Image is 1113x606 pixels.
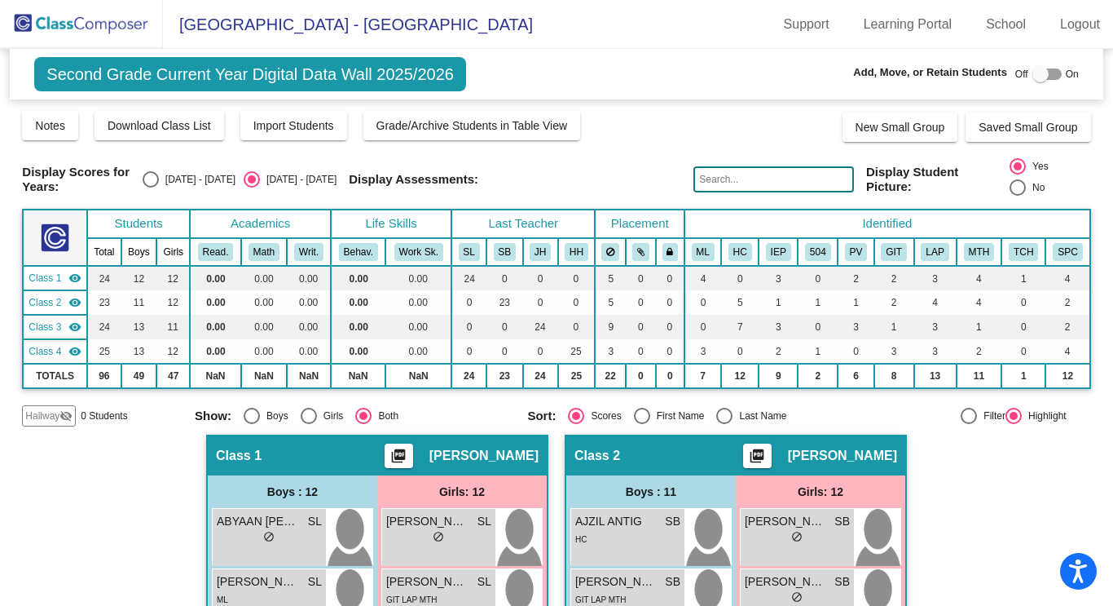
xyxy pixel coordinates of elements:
td: 11 [121,290,156,315]
td: 3 [914,339,957,364]
span: Class 3 [29,320,61,334]
td: 4 [957,290,1002,315]
td: 3 [874,339,914,364]
button: Print Students Details [743,444,772,468]
td: TOTALS [23,364,87,388]
td: 0 [656,315,684,339]
span: SB [834,513,850,530]
td: 1 [759,290,798,315]
div: Girls: 12 [377,476,547,508]
td: 0.00 [385,266,451,290]
th: Academics [190,210,331,238]
td: 0.00 [190,266,240,290]
th: Jozi Henry [523,238,558,266]
td: NaN [190,364,240,388]
span: SL [477,513,491,530]
span: Class 4 [29,344,61,359]
button: HC [728,243,752,261]
td: 0.00 [241,315,287,339]
span: SL [308,573,322,591]
div: [DATE] - [DATE] [260,172,337,187]
td: 7 [721,315,759,339]
td: 3 [914,266,957,290]
td: 5 [595,266,626,290]
span: do_not_disturb_alt [433,531,444,542]
td: 23 [486,290,522,315]
div: Scores [584,409,621,423]
td: 24 [451,364,486,388]
span: Class 1 [216,448,262,464]
td: 0 [656,290,684,315]
mat-radio-group: Select an option [143,171,337,188]
td: 12 [121,266,156,290]
th: Multilingual English Learner [684,238,721,266]
td: 0 [626,315,656,339]
button: Writ. [294,243,323,261]
span: [PERSON_NAME] [PERSON_NAME] [217,573,298,591]
button: Read. [198,243,234,261]
mat-icon: visibility_off [59,409,73,422]
td: NaN [241,364,287,388]
div: Yes [1026,159,1049,174]
button: Math [249,243,279,261]
td: 0.00 [190,315,240,339]
div: Filter [977,409,1005,423]
span: Class 1 [29,271,61,285]
td: 2 [798,364,838,388]
span: do_not_disturb_alt [791,531,803,542]
span: GIT LAP MTH [386,595,437,604]
div: Girls [317,409,344,423]
button: MTH [964,243,995,261]
td: 0 [656,266,684,290]
mat-icon: visibility [68,296,81,309]
td: 0 [486,339,522,364]
td: 1 [874,315,914,339]
td: 4 [1045,266,1089,290]
th: Life Skills [331,210,451,238]
a: Learning Portal [851,11,966,38]
td: 6 [838,364,873,388]
td: 11 [957,364,1002,388]
span: Class 2 [29,295,61,310]
td: 1 [1001,266,1045,290]
td: 0 [798,315,838,339]
td: 0.00 [331,339,385,364]
span: 0 Students [81,409,127,423]
span: SB [665,573,680,591]
td: 0.00 [385,290,451,315]
button: ML [692,243,715,261]
td: 25 [558,339,596,364]
td: 0.00 [385,339,451,364]
span: HC [575,535,587,544]
td: 13 [121,339,156,364]
td: 0.00 [287,290,331,315]
th: Identified [684,210,1090,238]
th: Intervention Team Watchlist [874,238,914,266]
th: Keep with students [626,238,656,266]
td: 0.00 [190,339,240,364]
td: NaN [385,364,451,388]
input: Search... [693,166,854,192]
a: Support [771,11,842,38]
span: Class 2 [574,448,620,464]
button: HH [565,243,588,261]
td: 3 [759,266,798,290]
td: 1 [957,315,1002,339]
mat-icon: visibility [68,345,81,358]
td: 0.00 [287,315,331,339]
span: Notes [35,119,65,132]
div: Last Name [732,409,786,423]
span: Display Scores for Years: [22,165,130,194]
th: Stephanie Bjorkman [486,238,522,266]
td: 3 [684,339,721,364]
td: 0 [684,290,721,315]
td: 25 [87,339,121,364]
button: Work Sk. [394,243,443,261]
mat-icon: picture_as_pdf [389,448,408,471]
span: Hallway [25,409,59,423]
button: Notes [22,111,78,140]
td: 0.00 [190,290,240,315]
td: 13 [121,315,156,339]
td: 0.00 [385,315,451,339]
td: 0 [838,339,873,364]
